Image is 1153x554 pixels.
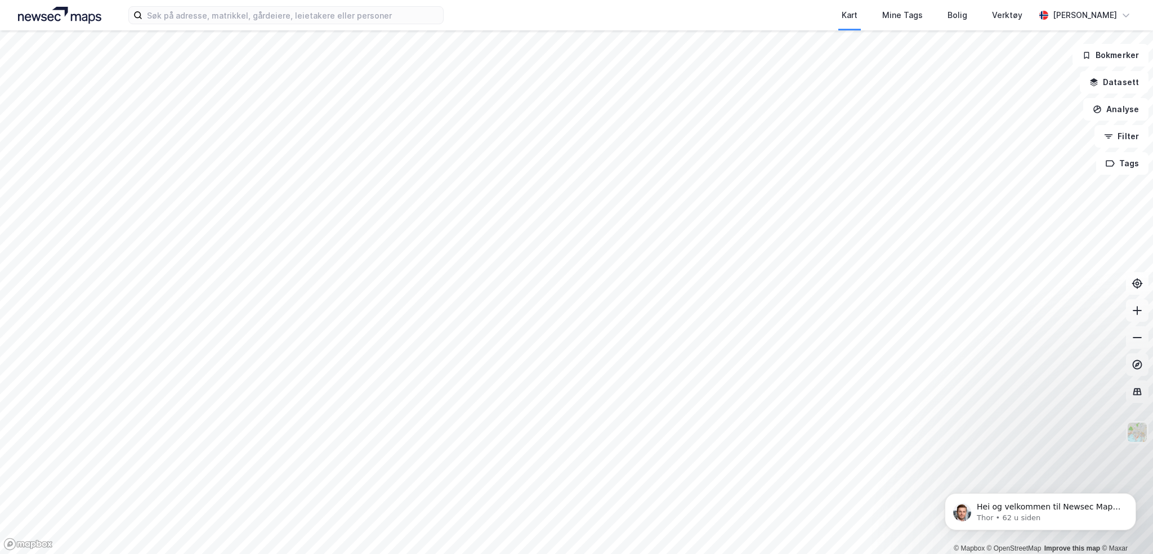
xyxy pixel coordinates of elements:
div: Mine Tags [882,8,923,22]
input: Søk på adresse, matrikkel, gårdeiere, leietakere eller personer [142,7,443,24]
div: Kart [842,8,857,22]
div: Verktøy [992,8,1022,22]
img: logo.a4113a55bc3d86da70a041830d287a7e.svg [18,7,101,24]
div: Bolig [948,8,967,22]
iframe: Intercom notifications melding [928,469,1153,548]
div: [PERSON_NAME] [1053,8,1117,22]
